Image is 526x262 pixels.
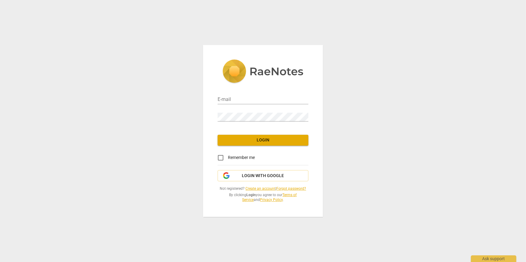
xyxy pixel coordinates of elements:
div: Ask support [471,255,516,262]
span: Not registered? | [218,186,308,191]
span: Login with Google [242,173,284,179]
a: Create an account [246,186,276,191]
img: 5ac2273c67554f335776073100b6d88f.svg [222,60,304,84]
a: Forgot password? [277,186,306,191]
span: Login [222,137,304,143]
a: Terms of Service [242,193,297,202]
span: Remember me [228,154,255,161]
button: Login [218,135,308,146]
a: Privacy Policy [260,198,283,202]
b: Login [247,193,256,197]
button: Login with Google [218,170,308,182]
span: By clicking you agree to our and . [218,192,308,202]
